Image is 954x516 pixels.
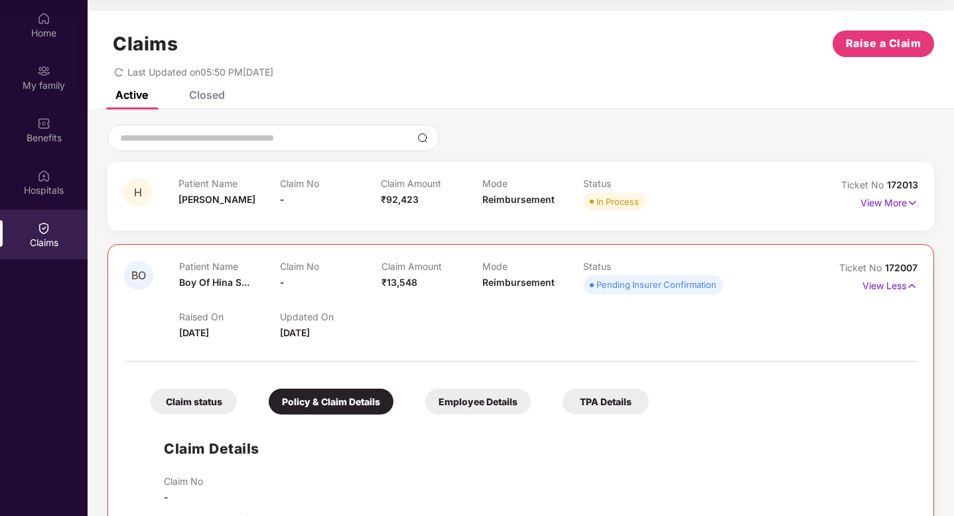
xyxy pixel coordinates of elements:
p: Claim Amount [381,261,482,272]
p: Patient Name [179,261,280,272]
p: Raised On [179,311,280,322]
div: Closed [189,88,225,101]
img: svg+xml;base64,PHN2ZyBpZD0iSG9tZSIgeG1sbnM9Imh0dHA6Ly93d3cudzMub3JnLzIwMDAvc3ZnIiB3aWR0aD0iMjAiIG... [37,12,50,25]
img: svg+xml;base64,PHN2ZyB4bWxucz0iaHR0cDovL3d3dy53My5vcmcvMjAwMC9zdmciIHdpZHRoPSIxNyIgaGVpZ2h0PSIxNy... [906,279,918,293]
img: svg+xml;base64,PHN2ZyBpZD0iQmVuZWZpdHMiIHhtbG5zPSJodHRwOi8vd3d3LnczLm9yZy8yMDAwL3N2ZyIgd2lkdGg9Ij... [37,117,50,130]
span: Ticket No [839,262,885,273]
span: Raise a Claim [846,35,921,52]
span: 172013 [887,179,918,190]
div: Pending Insurer Confirmation [596,278,716,291]
span: ₹92,423 [381,194,419,205]
span: [PERSON_NAME] [178,194,255,205]
img: svg+xml;base64,PHN2ZyBpZD0iSG9zcGl0YWxzIiB4bWxucz0iaHR0cDovL3d3dy53My5vcmcvMjAwMC9zdmciIHdpZHRoPS... [37,169,50,182]
div: Policy & Claim Details [269,389,393,415]
h1: Claim Details [164,438,259,460]
p: Claim Amount [381,178,482,189]
span: redo [114,66,123,78]
p: Mode [482,261,583,272]
div: Claim status [151,389,237,415]
div: Active [115,88,148,101]
h1: Claims [113,32,178,55]
span: - [280,277,285,288]
span: Boy Of Hina S... [179,277,249,288]
img: svg+xml;base64,PHN2ZyBpZD0iU2VhcmNoLTMyeDMyIiB4bWxucz0iaHR0cDovL3d3dy53My5vcmcvMjAwMC9zdmciIHdpZH... [417,133,428,143]
img: svg+xml;base64,PHN2ZyB3aWR0aD0iMjAiIGhlaWdodD0iMjAiIHZpZXdCb3g9IjAgMCAyMCAyMCIgZmlsbD0ibm9uZSIgeG... [37,64,50,78]
span: ₹13,548 [381,277,417,288]
p: Claim No [280,178,381,189]
span: 172007 [885,262,918,273]
p: Status [583,178,685,189]
span: - [164,491,169,503]
p: Patient Name [178,178,280,189]
div: TPA Details [563,389,649,415]
span: Last Updated on 05:50 PM[DATE] [127,66,273,78]
span: Ticket No [841,179,887,190]
p: Mode [482,178,584,189]
button: Raise a Claim [833,31,934,57]
p: Claim No [164,476,203,487]
p: View More [860,192,918,210]
div: Employee Details [425,389,531,415]
span: - [280,194,285,205]
img: svg+xml;base64,PHN2ZyBpZD0iQ2xhaW0iIHhtbG5zPSJodHRwOi8vd3d3LnczLm9yZy8yMDAwL3N2ZyIgd2lkdGg9IjIwIi... [37,222,50,235]
img: svg+xml;base64,PHN2ZyB4bWxucz0iaHR0cDovL3d3dy53My5vcmcvMjAwMC9zdmciIHdpZHRoPSIxNyIgaGVpZ2h0PSIxNy... [907,196,918,210]
span: BO [131,270,146,281]
p: Status [583,261,684,272]
span: [DATE] [179,327,209,338]
div: In Process [596,195,639,208]
span: Reimbursement [482,277,555,288]
p: View Less [862,275,918,293]
span: [DATE] [280,327,310,338]
span: H [134,187,142,198]
p: Updated On [280,311,381,322]
span: Reimbursement [482,194,555,205]
p: Claim No [280,261,381,272]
